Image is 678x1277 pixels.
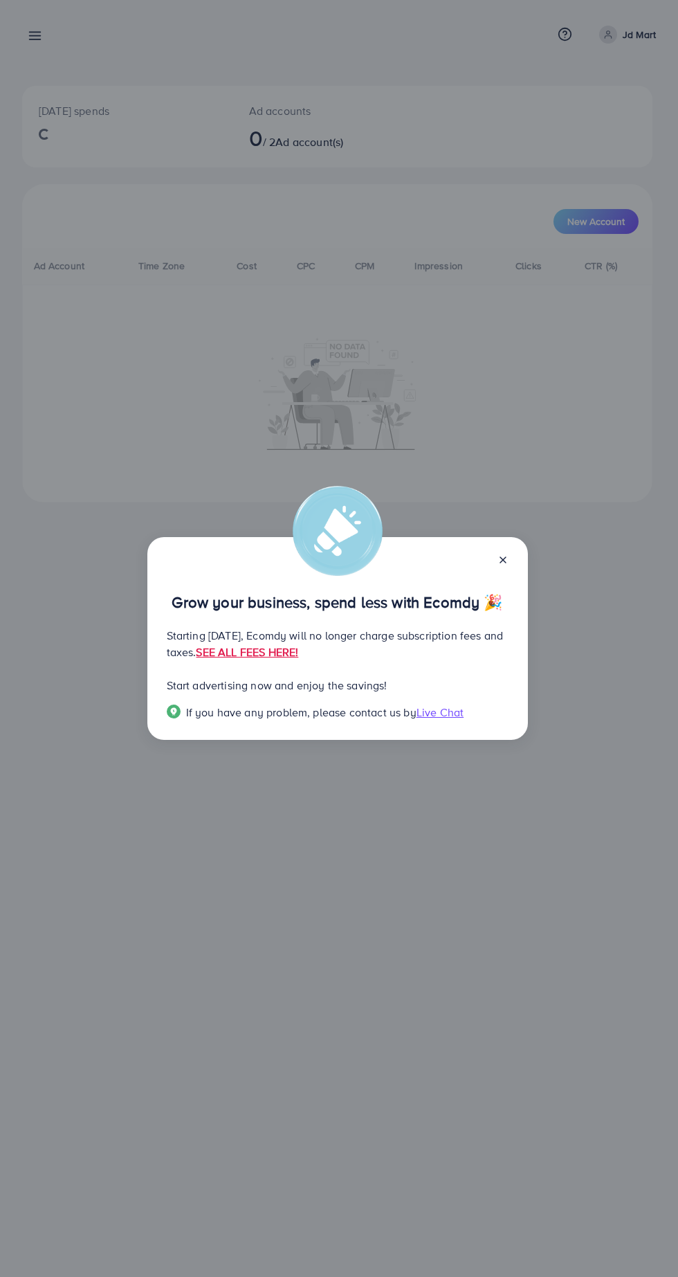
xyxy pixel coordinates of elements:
[167,705,181,718] img: Popup guide
[196,644,298,660] a: SEE ALL FEES HERE!
[167,677,508,694] p: Start advertising now and enjoy the savings!
[186,705,416,720] span: If you have any problem, please contact us by
[293,486,383,576] img: alert
[167,627,508,660] p: Starting [DATE], Ecomdy will no longer charge subscription fees and taxes.
[416,705,464,720] span: Live Chat
[167,594,508,610] p: Grow your business, spend less with Ecomdy 🎉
